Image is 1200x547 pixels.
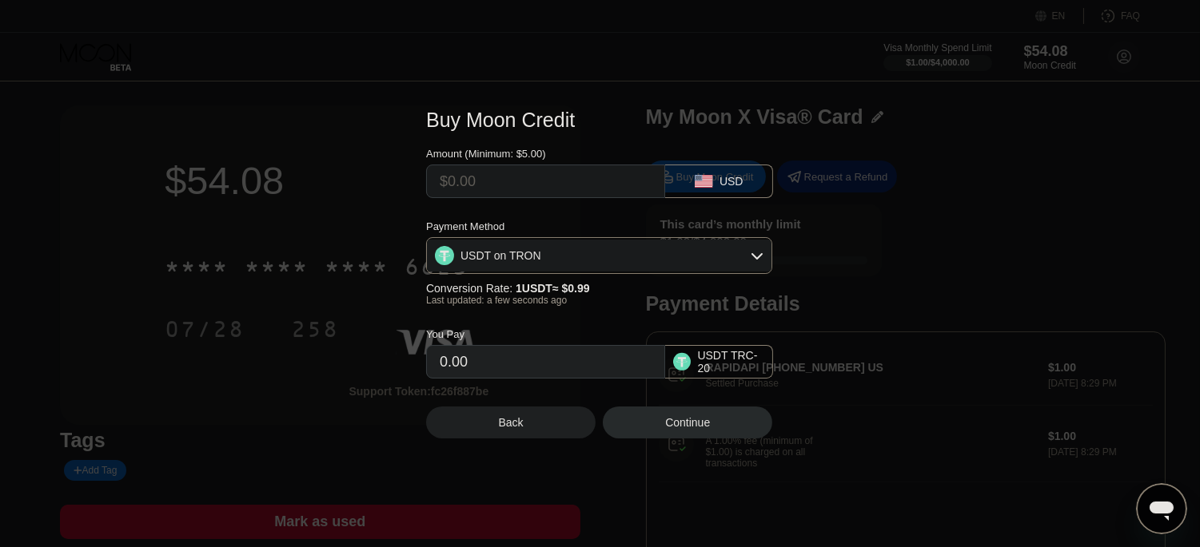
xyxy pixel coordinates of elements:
div: Back [499,416,524,429]
div: USDT on TRON [427,240,771,272]
div: Payment Method [426,220,772,232]
div: Amount (Minimum: $5.00) [426,148,665,160]
iframe: Button to launch messaging window, conversation in progress [1136,483,1187,534]
div: Last updated: a few seconds ago [426,295,772,306]
div: Back [426,406,596,438]
input: $0.00 [440,165,652,197]
span: 1 USDT ≈ $0.99 [516,282,590,295]
div: You Pay [426,328,665,340]
div: Conversion Rate: [426,282,772,295]
div: USDT TRC-20 [697,349,764,375]
div: Buy Moon Credit [426,109,774,132]
div: USDT on TRON [460,249,541,262]
div: USD [720,175,744,188]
